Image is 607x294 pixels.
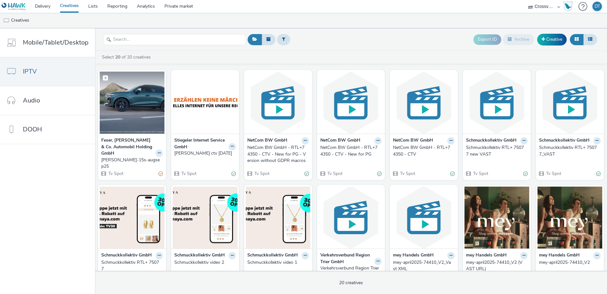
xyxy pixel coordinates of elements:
[246,72,310,134] img: NetCom BW GmbH - RTL+74350 - CTV - New for PG - Version without GDPR macros visual
[563,1,573,11] img: Hawk Academy
[115,54,120,60] strong: 20
[100,72,164,134] img: feser-graf-15s-augsep25 visual
[466,259,525,272] div: mey-april2025-74410_V2 (VAST URL)
[464,186,529,248] img: mey-april2025-74410_V2 (VAST URL) visual
[545,171,561,177] span: Tv Spot
[247,144,309,164] a: NetCom BW GmbH - RTL+74350 - CTV - New for PG - Version without GDPR macros
[101,259,163,272] a: Schmuckkollektiv RTL+ 75077
[393,137,433,144] strong: NetCom BW GmbH
[539,144,598,157] div: Schmuckkollektiv RTL+ 75077_VAST
[320,252,373,265] strong: Verkehrsverbund Region Trier GmbH
[174,259,236,266] a: Schmuckkollektiv video 2
[320,137,360,144] strong: NetCom BW GmbH
[101,157,160,170] div: [PERSON_NAME]-15s-augsep25
[231,170,236,177] div: Valid
[247,144,306,164] div: NetCom BW GmbH - RTL+74350 - CTV - New for PG - Version without GDPR macros
[158,170,163,177] div: Partially valid
[391,186,456,248] img: mey-april2025-74410_V2_Vast XML visual
[23,125,42,134] span: DOOH
[23,38,89,47] span: Mobile/Tablet/Desktop
[23,96,40,105] span: Audio
[23,67,37,76] span: IPTV
[101,137,154,157] strong: Feser, [PERSON_NAME] & Co. Automobil Holding GmbH
[473,34,501,45] button: Export ID
[466,252,507,259] strong: mey Handels GmbH
[320,144,379,157] div: NetCom BW GmbH - RTL+74350 - CTV - New for PG
[101,252,152,259] strong: Schmuckkollektiv GmbH
[393,252,434,259] strong: mey Handels GmbH
[319,186,384,248] img: Verkehrsverbund Region Trier GmbH_04.-06.2025_OLV_74662 visual
[503,34,534,45] button: Archive
[3,17,10,24] img: tv
[174,150,236,157] a: [PERSON_NAME] ctv [DATE]
[472,171,488,177] span: Tv Spot
[174,150,233,157] div: [PERSON_NAME] ctv [DATE]
[537,186,602,248] img: mey-april2025-74410_V2 visual
[537,72,602,134] img: Schmuckkollektiv RTL+ 75077_VAST visual
[320,265,382,284] a: Verkehrsverbund Region Trier GmbH_04.-06.2025_OLV_74662
[247,252,298,259] strong: Schmuckkollektiv GmbH
[247,259,309,266] a: Schmuckkollektiv video 1
[327,171,343,177] span: Tv Spot
[596,170,601,177] div: Valid
[304,170,309,177] div: Valid
[320,265,379,284] div: Verkehrsverbund Region Trier GmbH_04.-06.2025_OLV_74662
[393,259,452,272] div: mey-april2025-74410_V2_Vast XML
[393,259,455,272] a: mey-april2025-74410_V2_Vast XML
[563,1,575,11] a: Hawk Academy
[181,171,197,177] span: Tv Spot
[101,54,153,60] a: Select of 20 creatives
[393,144,455,157] a: NetCom BW GmbH - RTL+74350 - CTV
[2,3,26,10] img: undefined Logo
[101,157,163,170] a: [PERSON_NAME]-15s-augsep25
[100,186,164,248] img: Schmuckkollektiv RTL+ 75077 visual
[391,72,456,134] img: NetCom BW GmbH - RTL+74350 - CTV visual
[583,34,597,45] button: Table
[254,171,270,177] span: Tv Spot
[570,34,584,45] button: Grid
[539,259,598,266] div: mey-april2025-74410_V2
[595,2,600,11] div: DT
[319,72,384,134] img: NetCom BW GmbH - RTL+74350 - CTV - New for PG visual
[539,252,580,259] strong: mey Handels GmbH
[339,280,363,286] span: 20 creatives
[174,252,225,259] strong: Schmuckkollektiv GmbH
[393,144,452,157] div: NetCom BW GmbH - RTL+74350 - CTV
[173,72,237,134] img: stiegler ctv sep25 visual
[466,144,528,157] a: Schmuckkollektiv RTL+ 75077 new VAST
[377,170,382,177] div: Valid
[174,259,233,266] div: Schmuckkollektiv video 2
[174,137,227,150] strong: Stiegeler Internet Service GmbH
[320,144,382,157] a: NetCom BW GmbH - RTL+74350 - CTV - New for PG
[466,137,517,144] strong: Schmuckkollektiv GmbH
[466,259,528,272] a: mey-april2025-74410_V2 (VAST URL)
[450,170,455,177] div: Valid
[399,171,415,177] span: Tv Spot
[464,72,529,134] img: Schmuckkollektiv RTL+ 75077 new VAST visual
[539,144,601,157] a: Schmuckkollektiv RTL+ 75077_VAST
[539,259,601,266] a: mey-april2025-74410_V2
[247,137,287,144] strong: NetCom BW GmbH
[247,259,306,266] div: Schmuckkollektiv video 1
[108,171,123,177] span: Tv Spot
[246,186,310,248] img: Schmuckkollektiv video 1 visual
[523,170,528,177] div: Valid
[466,144,525,157] div: Schmuckkollektiv RTL+ 75077 new VAST
[101,259,160,272] div: Schmuckkollektiv RTL+ 75077
[539,137,590,144] strong: Schmuckkollektiv GmbH
[173,186,237,248] img: Schmuckkollektiv video 2 visual
[537,34,567,45] a: Creative
[103,34,246,45] input: Search...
